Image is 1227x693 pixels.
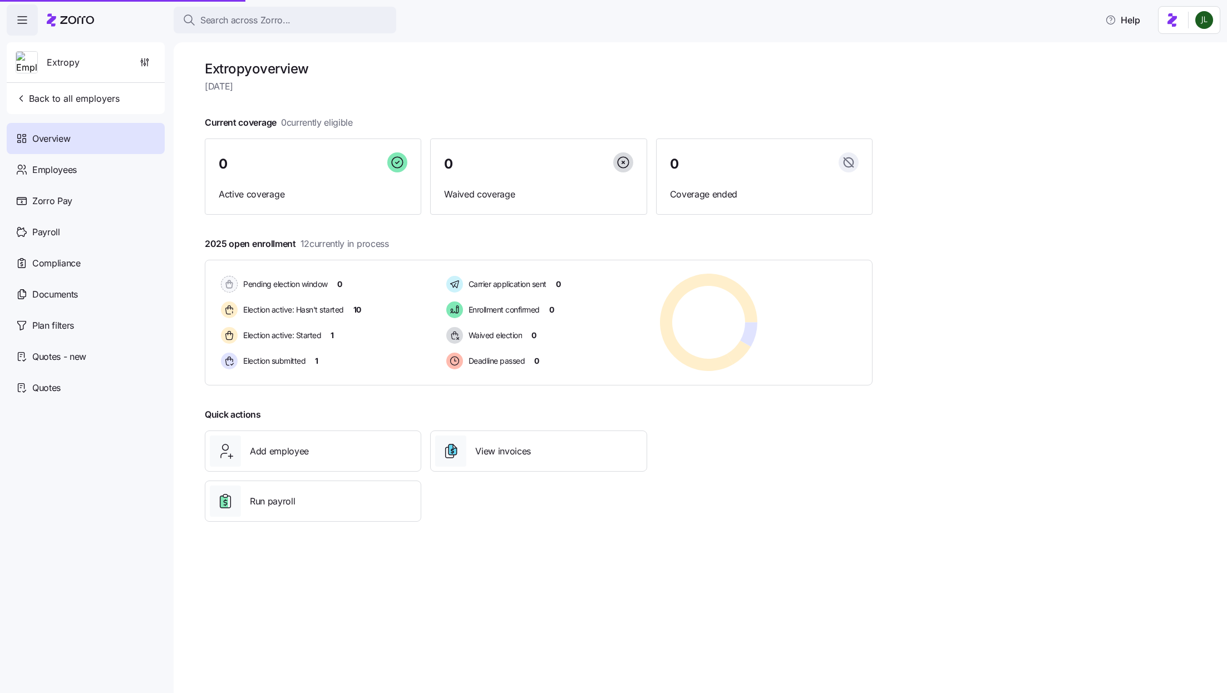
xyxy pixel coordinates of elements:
span: Current coverage [205,116,353,130]
a: Plan filters [7,310,165,341]
span: 0 [534,355,539,367]
span: Pending election window [240,279,328,290]
span: Add employee [250,444,309,458]
span: 0 [556,279,561,290]
span: Extropy [47,56,80,70]
span: 0 [549,304,554,315]
span: Payroll [32,225,60,239]
span: Election active: Started [240,330,321,341]
span: 0 [531,330,536,341]
span: Employees [32,163,77,177]
span: 0 [670,157,679,171]
button: Search across Zorro... [174,7,396,33]
span: Overview [32,132,70,146]
span: Active coverage [219,187,407,201]
a: Quotes - new [7,341,165,372]
span: Search across Zorro... [200,13,290,27]
a: Payroll [7,216,165,247]
span: Deadline passed [465,355,525,367]
span: 0 [444,157,453,171]
h1: Extropy overview [205,60,873,77]
span: 0 currently eligible [281,116,353,130]
span: Back to all employers [16,92,120,105]
span: [DATE] [205,80,873,93]
span: Documents [32,288,78,301]
span: 1 [331,330,334,341]
span: 0 [219,157,228,171]
span: Quick actions [205,408,261,422]
span: Coverage ended [670,187,859,201]
a: Zorro Pay [7,185,165,216]
span: 10 [353,304,361,315]
span: 12 currently in process [300,237,389,251]
a: Quotes [7,372,165,403]
span: 2025 open enrollment [205,237,389,251]
button: Help [1096,9,1149,31]
span: Carrier application sent [465,279,546,290]
span: Help [1105,13,1140,27]
button: Back to all employers [11,87,124,110]
img: d9b9d5af0451fe2f8c405234d2cf2198 [1195,11,1213,29]
span: Enrollment confirmed [465,304,540,315]
span: Run payroll [250,494,295,508]
span: 1 [315,355,318,367]
span: Election submitted [240,355,305,367]
span: Quotes [32,381,61,395]
span: Waived coverage [444,187,633,201]
span: Quotes - new [32,350,86,364]
span: View invoices [475,444,531,458]
span: Plan filters [32,319,74,333]
span: Waived election [465,330,523,341]
span: Zorro Pay [32,194,72,208]
a: Overview [7,123,165,154]
span: 0 [337,279,342,290]
span: Election active: Hasn't started [240,304,344,315]
a: Documents [7,279,165,310]
img: Employer logo [16,52,37,74]
span: Compliance [32,256,81,270]
a: Compliance [7,247,165,279]
a: Employees [7,154,165,185]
